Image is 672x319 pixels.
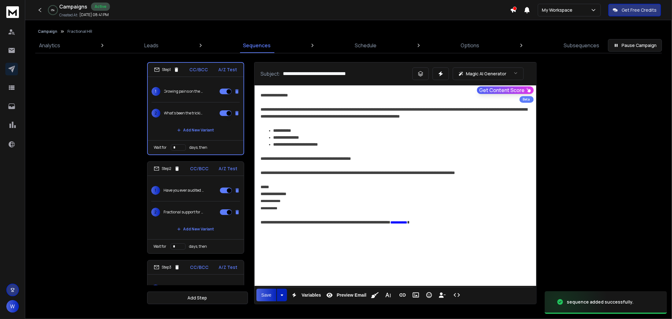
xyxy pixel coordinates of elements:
span: 2 [152,109,160,118]
p: days, then [189,244,207,249]
p: My Workspace [542,7,575,13]
img: logo [6,6,19,18]
a: Leads [141,38,162,53]
button: Magic AI Generator [453,67,524,80]
p: Subsequences [564,42,599,49]
p: A/Z Test [219,264,238,270]
button: Insert Unsubscribe Link [436,289,448,301]
button: Emoticons [423,289,435,301]
button: Clean HTML [369,289,381,301]
p: What’s been the trickiest part of hiring as you grow? [164,111,204,116]
p: Fractional support for HR gaps [164,210,204,215]
span: 1 [151,285,160,293]
a: Sequences [239,38,274,53]
p: Leads [144,42,158,49]
li: Step1CC/BCCA/Z Test1Growing pains on the people side?2What’s been the trickiest part of hiring as... [147,62,244,155]
p: CC/BCC [190,264,209,270]
p: A/Z Test [219,165,238,172]
div: Active [91,3,110,11]
button: W [6,300,19,313]
div: Step 1 [154,67,179,72]
div: Step 2 [154,166,180,171]
button: Save [256,289,277,301]
p: Sequences [243,42,271,49]
p: Fractional HR [67,29,92,34]
p: Analytics [39,42,60,49]
p: days, then [190,145,208,150]
button: Add New Variant [172,124,219,136]
p: Options [461,42,480,49]
p: Have you ever audited your people processes? [164,188,204,193]
p: Magic AI Generator [466,71,507,77]
button: Campaign [38,29,57,34]
p: Get Free Credits [622,7,657,13]
span: 2 [151,208,160,217]
p: CC/BCC [190,165,209,172]
a: Schedule [351,38,380,53]
div: sequence added successfully. [567,299,634,305]
button: Add New Variant [172,223,219,235]
button: Get Free Credits [608,4,661,16]
a: Options [457,38,483,53]
span: 1 [151,186,160,195]
a: Subsequences [560,38,603,53]
div: Step 3 [154,264,180,270]
p: 0 % [51,8,55,12]
p: CC/BCC [190,67,208,73]
button: Insert Link (Ctrl+K) [397,289,409,301]
p: Schedule [355,42,376,49]
p: Created At: [59,13,78,18]
h1: Campaigns [59,3,87,10]
span: 1 [152,87,160,96]
button: Pause Campaign [608,39,662,52]
button: Preview Email [324,289,368,301]
p: Subject: [261,70,281,78]
button: Add Step [147,292,248,304]
p: A/Z Test [219,67,237,73]
button: Code View [451,289,463,301]
span: Variables [300,293,322,298]
button: Variables [288,289,322,301]
button: More Text [382,289,394,301]
div: Beta [520,96,534,103]
p: Wait for [154,145,167,150]
p: [DATE] 08:41 PM [79,12,109,17]
li: Step2CC/BCCA/Z Test1Have you ever audited your people processes?2Fractional support for HR gapsAd... [147,161,244,254]
button: Insert Image (Ctrl+P) [410,289,422,301]
p: Growing pains on the people side? [164,89,204,94]
span: Preview Email [336,293,368,298]
p: Wait for [154,244,167,249]
a: Analytics [35,38,64,53]
button: Get Content Score [477,86,534,94]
